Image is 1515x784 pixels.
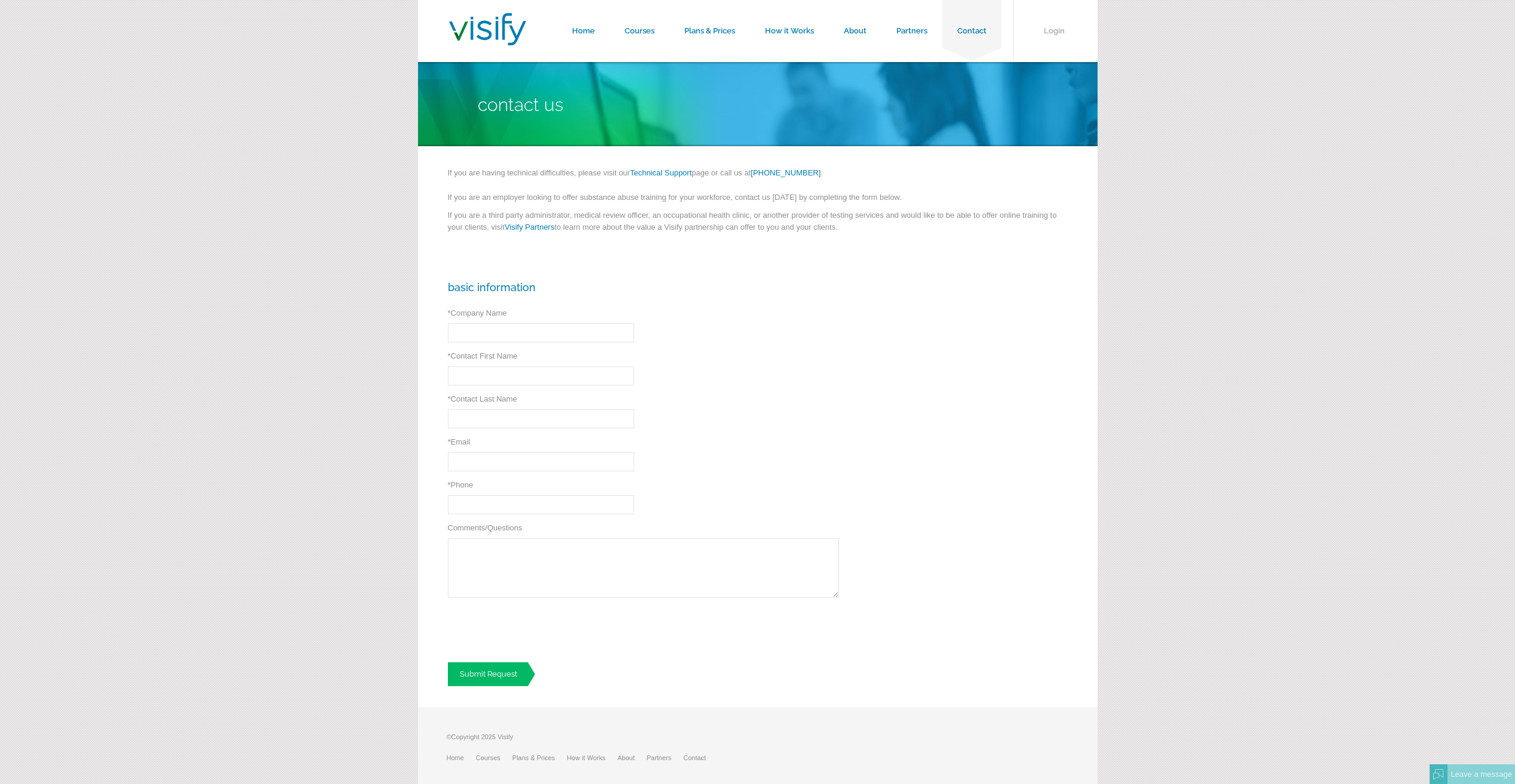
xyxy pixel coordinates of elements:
label: Phone [448,480,474,489]
label: Contact Last Name [448,394,517,403]
label: Company Name [448,308,507,317]
label: Email [448,437,471,446]
span: Copyright 2025 Visify [451,733,514,740]
a: Courses [476,754,512,761]
h3: Basic Information [448,281,1068,294]
a: [PHONE_NUMBER] [751,168,821,177]
a: Plans & Prices [512,754,567,761]
p: If you are a third party administrator, medical review officer, an occupational health clinic, or... [448,209,1068,239]
p: © [447,731,718,749]
a: About [617,754,647,761]
a: Partners [647,754,684,761]
a: Visify Training [449,32,526,49]
p: If you are an employer looking to offer substance abuse training for your workforce, contact us [... [448,192,1068,209]
a: Contact [683,754,718,761]
a: Submit Request [448,662,535,686]
a: Home [447,754,476,761]
div: Leave a message [1448,764,1515,784]
label: Comments/Questions [448,523,523,532]
span: Contact Us [478,94,563,115]
label: Contact First Name [448,351,518,360]
img: Visify Training [449,13,526,45]
a: Technical Support [630,168,692,177]
iframe: reCAPTCHA [448,607,629,653]
img: Offline [1433,769,1444,780]
p: If you are having technical difficulties, please visit our page or call us at . [448,167,1068,185]
a: How it Works [567,754,617,761]
a: Visify Partners [505,223,555,232]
